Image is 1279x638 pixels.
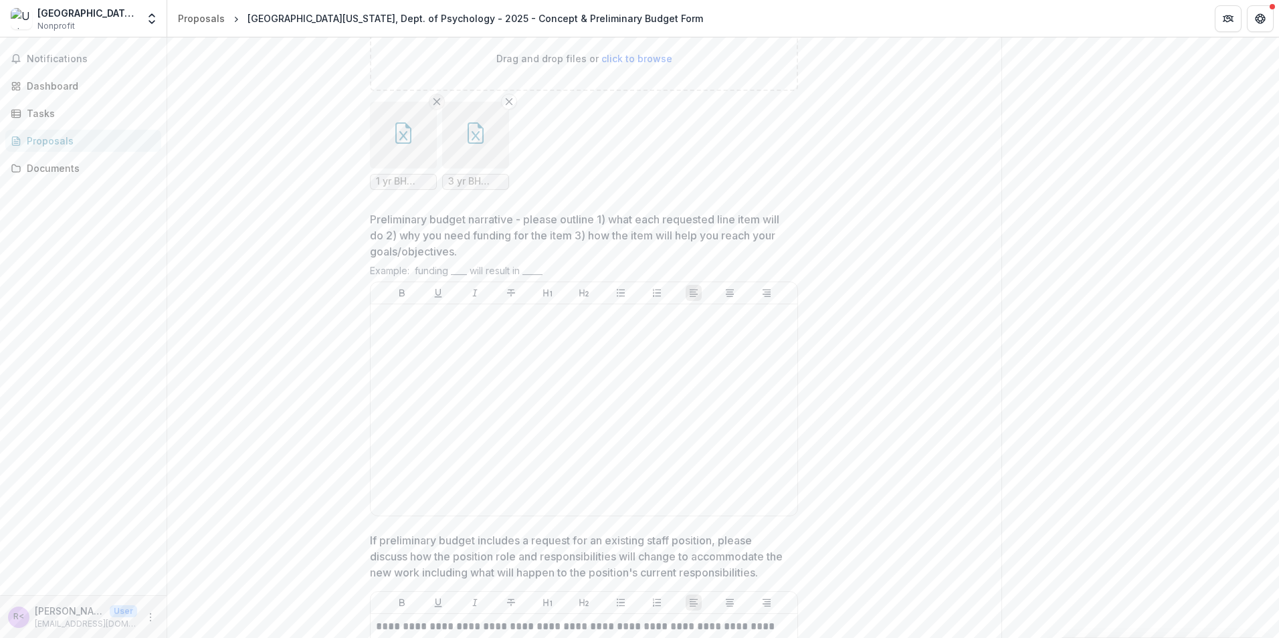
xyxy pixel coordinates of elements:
[27,106,151,120] div: Tasks
[759,285,775,301] button: Align Right
[5,48,161,70] button: Notifications
[173,9,708,28] nav: breadcrumb
[376,176,431,187] span: 1 yr BH Budget RZ 9.3.xlsx
[370,211,790,259] p: Preliminary budget narrative - please outline 1) what each requested line item will do 2) why you...
[501,94,517,110] button: Remove File
[540,285,556,301] button: Heading 1
[649,285,665,301] button: Ordered List
[613,285,629,301] button: Bullet List
[1215,5,1242,32] button: Partners
[27,134,151,148] div: Proposals
[394,595,410,611] button: Bold
[429,94,445,110] button: Remove File
[13,613,24,621] div: Rui Zou <rzou@ufl.edu>
[11,8,32,29] img: University of Florida, Dept. of Health Disparities
[496,51,672,66] p: Drag and drop files or
[649,595,665,611] button: Ordered List
[576,285,592,301] button: Heading 2
[430,595,446,611] button: Underline
[5,102,161,124] a: Tasks
[37,20,75,32] span: Nonprofit
[503,595,519,611] button: Strike
[178,11,225,25] div: Proposals
[1247,5,1274,32] button: Get Help
[448,176,503,187] span: 3 yr BH Budget RZ 9.3.xlsx
[722,595,738,611] button: Align Center
[248,11,703,25] div: [GEOGRAPHIC_DATA][US_STATE], Dept. of Psychology - 2025 - Concept & Preliminary Budget Form
[601,53,672,64] span: click to browse
[5,157,161,179] a: Documents
[722,285,738,301] button: Align Center
[110,605,137,617] p: User
[576,595,592,611] button: Heading 2
[430,285,446,301] button: Underline
[173,9,230,28] a: Proposals
[442,102,509,190] div: Remove File3 yr BH Budget RZ 9.3.xlsx
[686,285,702,301] button: Align Left
[37,6,137,20] div: [GEOGRAPHIC_DATA][US_STATE], Dept. of Health Disparities
[142,5,161,32] button: Open entity switcher
[370,265,798,282] div: Example: funding ____ will result in _____
[370,532,790,580] p: If preliminary budget includes a request for an existing staff position, please discuss how the p...
[759,595,775,611] button: Align Right
[27,79,151,93] div: Dashboard
[394,285,410,301] button: Bold
[370,102,437,190] div: Remove File1 yr BH Budget RZ 9.3.xlsx
[613,595,629,611] button: Bullet List
[27,54,156,65] span: Notifications
[35,618,137,630] p: [EMAIL_ADDRESS][DOMAIN_NAME]
[467,285,483,301] button: Italicize
[5,130,161,152] a: Proposals
[27,161,151,175] div: Documents
[5,75,161,97] a: Dashboard
[503,285,519,301] button: Strike
[35,604,104,618] p: [PERSON_NAME] <[EMAIL_ADDRESS][DOMAIN_NAME]>
[540,595,556,611] button: Heading 1
[142,609,159,625] button: More
[467,595,483,611] button: Italicize
[686,595,702,611] button: Align Left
